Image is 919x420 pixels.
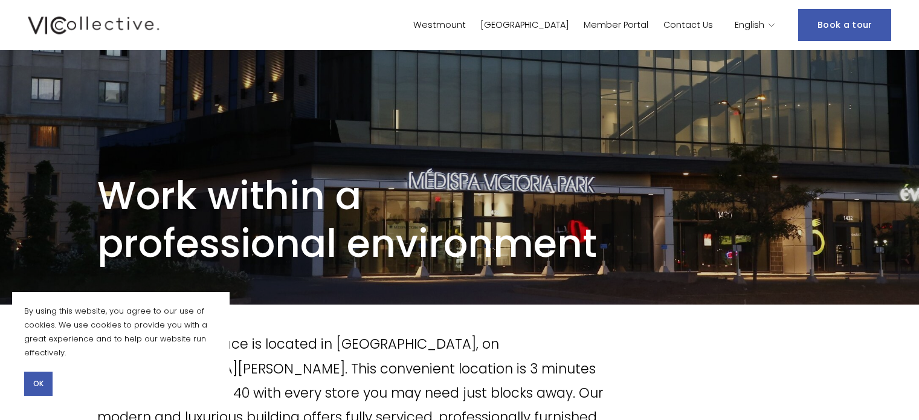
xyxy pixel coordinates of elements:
[480,16,569,34] a: [GEOGRAPHIC_DATA]
[413,16,466,34] a: Westmount
[798,9,891,41] a: Book a tour
[24,304,218,360] p: By using this website, you agree to our use of cookies. We use cookies to provide you with a grea...
[663,16,713,34] a: Contact Us
[97,172,639,268] h1: Work within a professional environment
[24,372,53,396] button: OK
[735,16,776,34] div: language picker
[584,16,648,34] a: Member Portal
[735,18,764,33] span: English
[28,14,160,37] img: Vic Collective
[12,292,230,408] section: Cookie banner
[33,378,44,389] span: OK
